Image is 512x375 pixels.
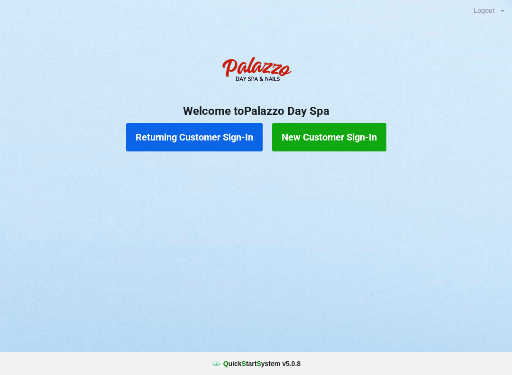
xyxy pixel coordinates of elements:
[256,360,261,367] span: S
[223,360,229,367] span: Q
[126,123,263,151] button: Returning Customer Sign-In
[474,7,495,14] div: Logout
[211,359,221,368] img: favicon.ico
[242,360,246,367] span: S
[223,359,301,368] b: uick tart ystem v 5.0.8
[218,52,294,90] img: PalazzoDaySpaNails-Logo.png
[272,123,386,151] button: New Customer Sign-In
